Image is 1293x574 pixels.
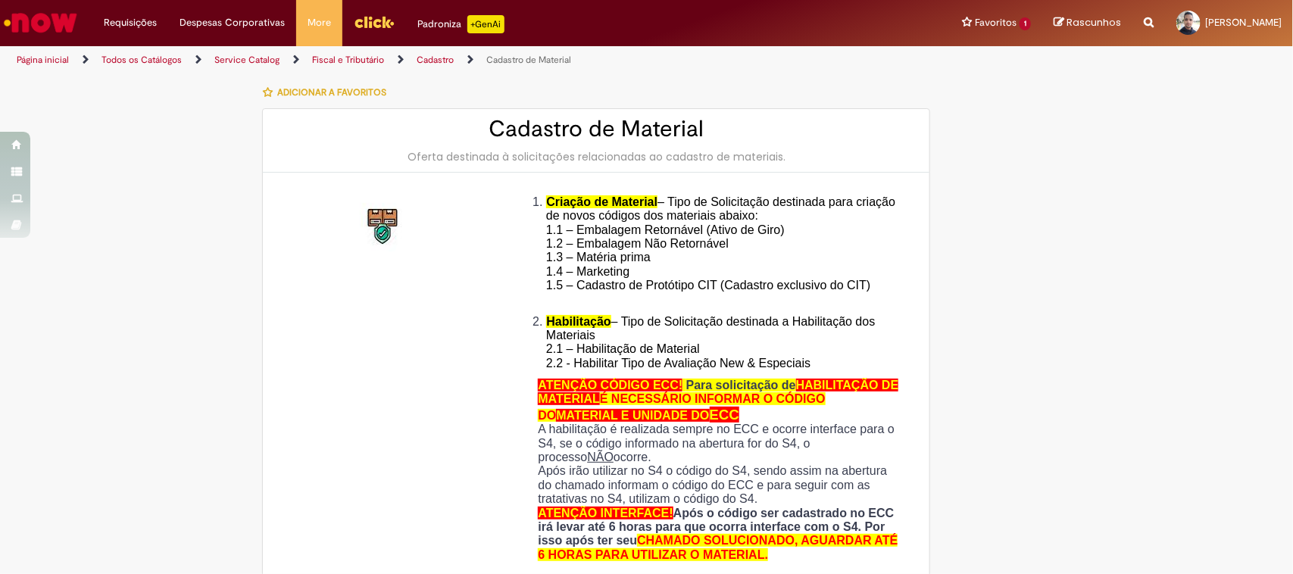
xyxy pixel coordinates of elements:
div: Padroniza [417,15,504,33]
span: Para solicitação de [686,379,796,392]
span: Adicionar a Favoritos [277,86,386,98]
strong: Após o código ser cadastrado no ECC irá levar até 6 horas para que ocorra interface com o S4. Por... [538,507,898,561]
img: Cadastro de Material [360,203,408,251]
span: [PERSON_NAME] [1205,16,1282,29]
span: Favoritos [975,15,1017,30]
span: – Tipo de Solicitação destinada para criação de novos códigos dos materiais abaixo: 1.1 – Embalag... [546,195,895,306]
span: Requisições [104,15,157,30]
a: Service Catalog [214,54,280,66]
p: A habilitação é realizada sempre no ECC e ocorre interface para o S4, se o código informado na ab... [538,423,903,464]
span: HABILITAÇÃO DE MATERIAL [538,379,898,405]
span: – Tipo de Solicitação destinada a Habilitação dos Materiais 2.1 – Habilitação de Material 2.2 - H... [546,315,875,370]
span: CHAMADO SOLUCIONADO, AGUARDAR ATÉ 6 HORAS PARA UTILIZAR O MATERIAL. [538,534,898,560]
span: 1 [1020,17,1031,30]
p: +GenAi [467,15,504,33]
img: click_logo_yellow_360x200.png [354,11,395,33]
a: Rascunhos [1054,16,1121,30]
span: More [308,15,331,30]
a: Fiscal e Tributário [312,54,384,66]
span: Criação de Material [546,195,657,208]
u: NÃO [587,451,614,463]
a: Cadastro de Material [486,54,571,66]
a: Todos os Catálogos [102,54,182,66]
span: Despesas Corporativas [180,15,285,30]
span: ECC [710,407,739,423]
img: ServiceNow [2,8,80,38]
h2: Cadastro de Material [278,117,914,142]
span: É NECESSÁRIO INFORMAR O CÓDIGO DO [538,392,825,421]
span: ATENÇÃO INTERFACE! [538,507,673,519]
span: Habilitação [546,315,611,328]
span: MATERIAL E UNIDADE DO [556,409,709,422]
span: ATENÇÃO CÓDIGO ECC! [538,379,682,392]
a: Página inicial [17,54,69,66]
span: Rascunhos [1067,15,1121,30]
button: Adicionar a Favoritos [262,76,395,108]
div: Oferta destinada à solicitações relacionadas ao cadastro de materiais. [278,149,914,164]
a: Cadastro [417,54,454,66]
ul: Trilhas de página [11,46,851,74]
p: Após irão utilizar no S4 o código do S4, sendo assim na abertura do chamado informam o código do ... [538,464,903,506]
